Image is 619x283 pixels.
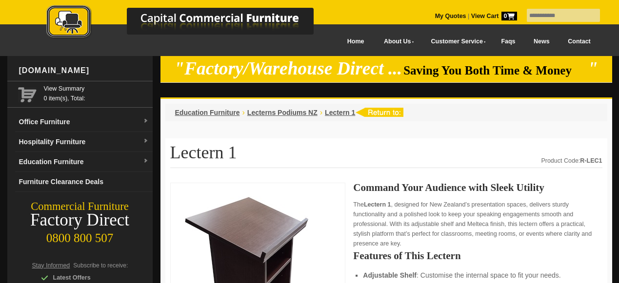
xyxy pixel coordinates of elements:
[325,109,355,116] a: Lectern 1
[15,172,153,192] a: Furniture Clearance Deals
[7,226,153,245] div: 0800 800 507
[143,118,149,124] img: dropdown
[242,108,245,117] li: ›
[143,158,149,164] img: dropdown
[364,201,391,208] strong: Lectern 1
[559,31,599,53] a: Contact
[170,143,602,168] h1: Lectern 1
[541,156,602,166] div: Product Code:
[15,56,153,85] div: [DOMAIN_NAME]
[580,157,602,164] strong: R-LEC1
[353,251,602,261] h2: Features of This Lectern
[363,270,592,280] li: : Customise the internal space to fit your needs.
[501,12,517,20] span: 0
[174,58,402,78] em: "Factory/Warehouse Direct ...
[20,5,361,43] a: Capital Commercial Furniture Logo
[15,132,153,152] a: Hospitality Furnituredropdown
[373,31,420,53] a: About Us
[320,108,322,117] li: ›
[471,13,517,19] strong: View Cart
[44,84,149,94] a: View Summary
[175,109,240,116] a: Education Furniture
[15,152,153,172] a: Education Furnituredropdown
[44,84,149,102] span: 0 item(s), Total:
[15,112,153,132] a: Office Furnituredropdown
[7,200,153,213] div: Commercial Furniture
[355,108,403,117] img: return to
[41,273,134,283] div: Latest Offers
[420,31,492,53] a: Customer Service
[469,13,517,19] a: View Cart0
[524,31,559,53] a: News
[403,64,586,77] span: Saving You Both Time & Money
[247,109,318,116] a: Lecterns Podiums NZ
[143,138,149,144] img: dropdown
[588,58,598,78] em: "
[32,262,70,269] span: Stay Informed
[73,262,128,269] span: Subscribe to receive:
[492,31,525,53] a: Faqs
[353,183,602,192] h2: Command Your Audience with Sleek Utility
[20,5,361,40] img: Capital Commercial Furniture Logo
[363,271,417,279] strong: Adjustable Shelf
[7,213,153,227] div: Factory Direct
[435,13,466,19] a: My Quotes
[353,200,602,248] p: The , designed for New Zealand’s presentation spaces, delivers sturdy functionality and a polishe...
